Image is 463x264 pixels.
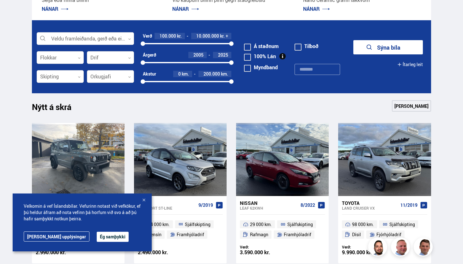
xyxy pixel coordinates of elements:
[160,33,176,39] span: 100.000
[303,5,330,12] a: NÁNAR
[36,250,78,255] div: 2.990.000 kr.
[342,206,398,210] div: Land Cruiser VX
[138,200,196,206] div: Ford
[400,203,417,208] span: 11/2019
[143,71,156,77] div: Akstur
[392,238,411,257] img: siFngHWaQ9KaOqBr.png
[97,232,129,242] button: Ég samþykki
[250,231,268,238] span: Rafmagn
[244,54,276,59] label: 100% Lán
[193,52,204,58] span: 2005
[352,231,361,238] span: Dísil
[185,221,210,228] span: Sjálfskipting
[5,3,24,21] button: Opna LiveChat spjallviðmót
[134,196,227,264] a: Ford EcoSport ST-LINE 9/2019 64 000 km. Sjálfskipting Bensín Framhjóladrif Verð: 2.490.000 kr.
[338,196,431,264] a: Toyota Land Cruiser VX 11/2019 98 000 km. Sjálfskipting Dísil Fjórhjóladrif Verð: 9.990.000 kr.
[240,250,283,255] div: 3.590.000 kr.
[24,203,141,222] span: Velkomin á vef Íslandsbílar. Vefurinn notast við vefkökur, ef þú heldur áfram að nota vefinn þá h...
[220,34,225,39] span: kr.
[389,221,415,228] span: Sjálfskipting
[244,44,279,49] label: Á staðnum
[353,40,423,54] button: Sýna bíla
[24,231,89,242] a: [PERSON_NAME] upplýsingar
[244,65,278,70] label: Myndband
[250,221,272,228] span: 29 000 km.
[287,221,313,228] span: Sjálfskipting
[32,102,82,115] h1: Nýtt á skrá
[342,200,398,206] div: Toyota
[143,34,152,39] div: Verð
[221,71,228,77] span: km.
[204,71,220,77] span: 200.000
[42,5,69,12] a: NÁNAR
[138,206,196,210] div: EcoSport ST-LINE
[138,250,180,255] div: 2.490.000 kr.
[177,34,182,39] span: kr.
[397,57,423,71] button: Ítarleg leit
[376,231,401,238] span: Fjórhjóladrif
[295,44,319,49] label: Tilboð
[240,200,298,206] div: Nissan
[240,245,283,249] div: Verð:
[198,203,213,208] span: 9/2019
[178,71,181,77] span: 0
[172,5,199,12] a: NÁNAR
[226,34,228,39] span: +
[415,238,434,257] img: FbJEzSuNWCJXmdc-.webp
[342,250,385,255] div: 9.990.000 kr.
[148,231,161,238] span: Bensín
[148,221,170,228] span: 64 000 km.
[392,100,431,112] a: [PERSON_NAME]
[240,206,298,210] div: Leaf 62KWH
[284,231,311,238] span: Framhjóladrif
[218,52,228,58] span: 2025
[196,33,219,39] span: 10.000.000
[369,238,388,257] img: nhp88E3Fdnt1Opn2.png
[182,71,189,77] span: km.
[138,245,180,249] div: Verð:
[352,221,374,228] span: 98 000 km.
[301,203,315,208] span: 8/2022
[143,52,156,58] div: Árgerð
[177,231,204,238] span: Framhjóladrif
[236,196,329,264] a: Nissan Leaf 62KWH 8/2022 29 000 km. Sjálfskipting Rafmagn Framhjóladrif Verð: 3.590.000 kr.
[342,245,385,249] div: Verð:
